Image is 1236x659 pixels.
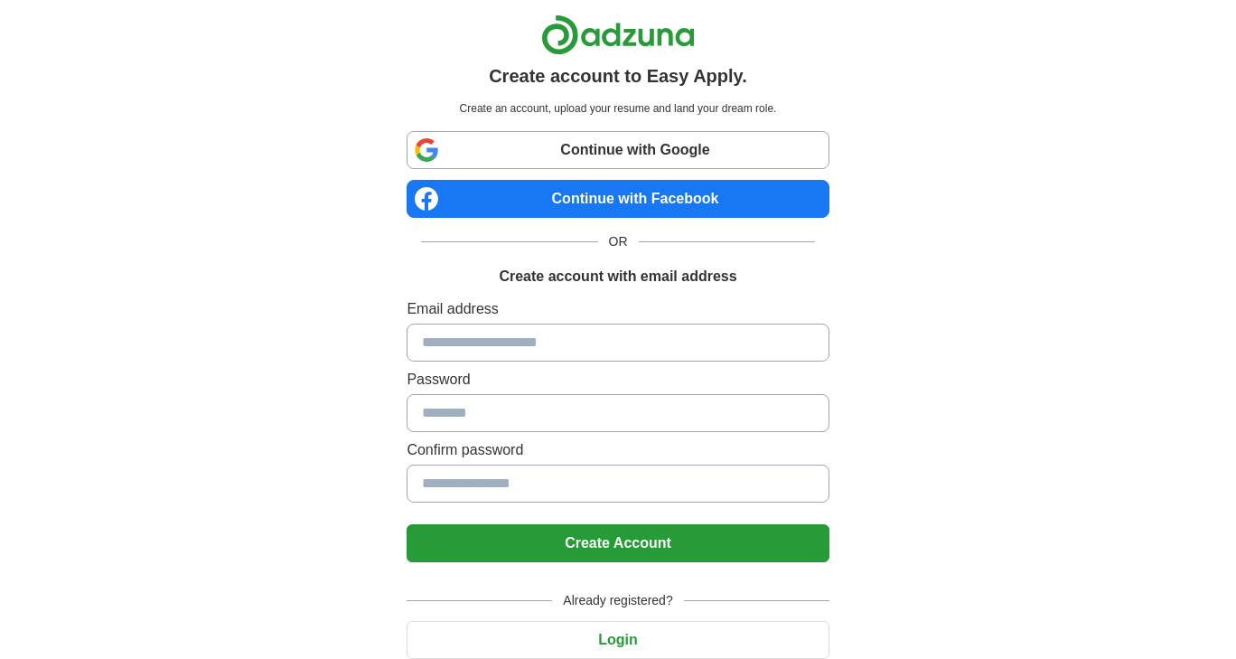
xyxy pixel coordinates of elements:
button: Login [407,621,829,659]
h1: Create account with email address [499,266,736,287]
p: Create an account, upload your resume and land your dream role. [410,100,825,117]
h1: Create account to Easy Apply. [489,62,747,89]
label: Confirm password [407,439,829,461]
span: OR [598,232,639,251]
span: Already registered? [552,591,683,610]
img: Adzuna logo [541,14,695,55]
label: Email address [407,298,829,320]
button: Create Account [407,524,829,562]
a: Continue with Google [407,131,829,169]
label: Password [407,369,829,391]
a: Login [407,632,829,647]
a: Continue with Facebook [407,180,829,218]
